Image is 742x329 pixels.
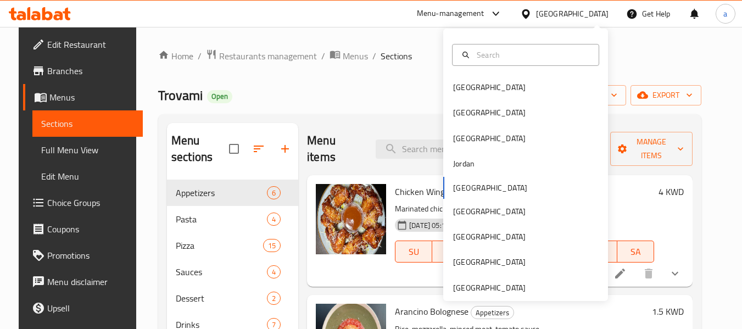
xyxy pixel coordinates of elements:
div: Pizza15 [167,232,298,259]
div: Open [207,90,232,103]
a: Promotions [23,242,143,269]
div: [GEOGRAPHIC_DATA] [453,81,526,93]
span: 4 [267,214,280,225]
div: items [267,213,281,226]
button: export [631,85,701,105]
h6: 4 KWD [659,184,684,199]
span: Sections [381,49,412,63]
img: Chicken Wings 8 Pcs [316,184,386,254]
div: Pasta4 [167,206,298,232]
button: Add section [272,136,298,162]
button: MO [432,241,469,263]
div: [GEOGRAPHIC_DATA] [453,231,526,243]
span: Select all sections [222,137,246,160]
span: SU [400,244,428,260]
h6: 1.5 KWD [652,304,684,319]
span: export [639,88,693,102]
div: [GEOGRAPHIC_DATA] [453,282,526,294]
a: Choice Groups [23,189,143,216]
div: [GEOGRAPHIC_DATA] [453,107,526,119]
span: Coupons [47,222,134,236]
h2: Menu sections [171,132,229,165]
div: [GEOGRAPHIC_DATA] [536,8,609,20]
span: Sauces [176,265,267,278]
button: SA [617,241,654,263]
div: Appetizers [471,306,514,319]
a: Branches [23,58,143,84]
a: Menus [23,84,143,110]
span: Sections [41,117,134,130]
span: import [565,88,617,102]
span: Manage items [619,135,684,163]
span: Chicken Wings 8 Pcs [395,183,471,200]
button: Manage items [610,132,693,166]
span: Pasta [176,213,267,226]
span: 15 [264,241,280,251]
button: show more [662,260,688,287]
div: items [267,186,281,199]
button: SU [395,241,432,263]
a: Full Menu View [32,137,143,163]
a: Edit Menu [32,163,143,189]
span: Branches [47,64,134,77]
a: Menus [330,49,368,63]
svg: Show Choices [668,267,682,280]
div: [GEOGRAPHIC_DATA] [453,256,526,268]
a: Sections [32,110,143,137]
span: Full Menu View [41,143,134,157]
div: Appetizers6 [167,180,298,206]
a: Edit menu item [613,267,627,280]
nav: breadcrumb [158,49,701,63]
span: 4 [267,267,280,277]
a: Upsell [23,295,143,321]
span: a [723,8,727,20]
li: / [372,49,376,63]
span: 2 [267,293,280,304]
span: Appetizers [176,186,267,199]
span: Trovami [158,83,203,108]
span: Menu disclaimer [47,275,134,288]
span: 6 [267,188,280,198]
div: [GEOGRAPHIC_DATA] [453,132,526,144]
div: Dessert2 [167,285,298,311]
div: Menu-management [417,7,484,20]
span: Menus [49,91,134,104]
div: items [263,239,281,252]
span: Promotions [47,249,134,262]
span: [DATE] 05:19 PM [405,220,466,231]
a: Home [158,49,193,63]
li: / [321,49,325,63]
input: search [376,140,505,159]
a: Menu disclaimer [23,269,143,295]
span: Edit Restaurant [47,38,134,51]
div: [GEOGRAPHIC_DATA] [453,205,526,218]
span: Open [207,92,232,101]
span: Menus [343,49,368,63]
div: items [267,292,281,305]
span: Restaurants management [219,49,317,63]
a: Coupons [23,216,143,242]
span: Edit Menu [41,170,134,183]
span: Arancino Bolognese [395,303,468,320]
span: SA [622,244,650,260]
button: delete [635,260,662,287]
span: Appetizers [471,306,514,319]
span: Pizza [176,239,263,252]
span: MO [437,244,465,260]
a: Restaurants management [206,49,317,63]
div: Sauces4 [167,259,298,285]
h2: Menu items [307,132,362,165]
span: Choice Groups [47,196,134,209]
span: Sort sections [246,136,272,162]
div: Jordan [453,158,475,170]
a: Edit Restaurant [23,31,143,58]
span: Dessert [176,292,267,305]
span: Upsell [47,302,134,315]
li: / [198,49,202,63]
p: Marinated chicken wings with lemon zest and parmesan cheese [395,202,654,216]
